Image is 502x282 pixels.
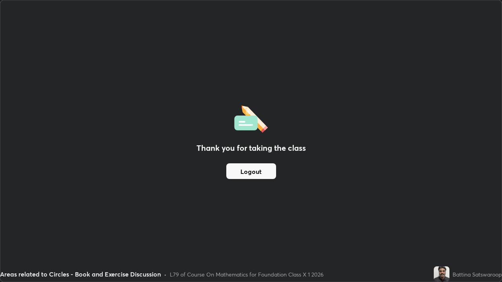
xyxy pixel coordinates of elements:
div: • [164,270,167,278]
div: Battina Satswaroop [453,270,502,278]
button: Logout [226,163,276,179]
img: offlineFeedback.1438e8b3.svg [234,103,268,133]
h2: Thank you for taking the class [196,142,306,154]
div: L79 of Course On Mathematics for Foundation Class X 1 2026 [170,270,324,278]
img: 4cf12101a0e0426b840631261d4855fe.jpg [434,266,449,282]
